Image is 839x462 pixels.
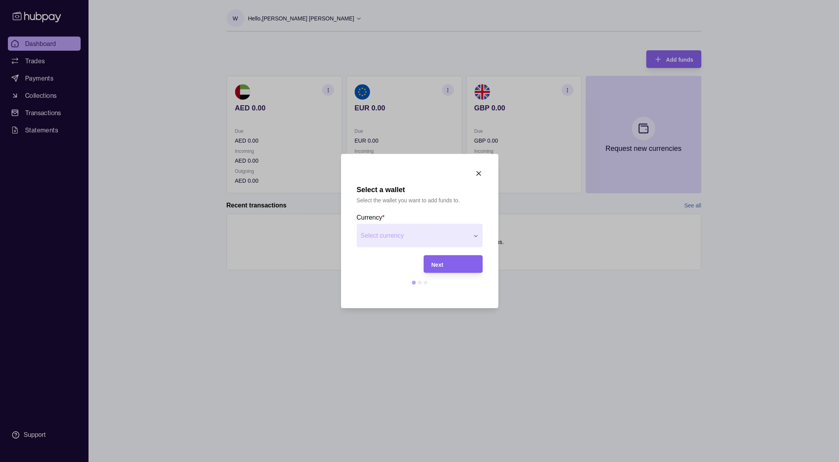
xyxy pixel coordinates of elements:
h1: Select a wallet [357,185,460,194]
label: Currency [357,213,385,222]
p: Select the wallet you want to add funds to. [357,196,460,205]
button: Next [424,255,483,273]
span: Next [431,261,443,268]
p: Currency [357,214,382,221]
